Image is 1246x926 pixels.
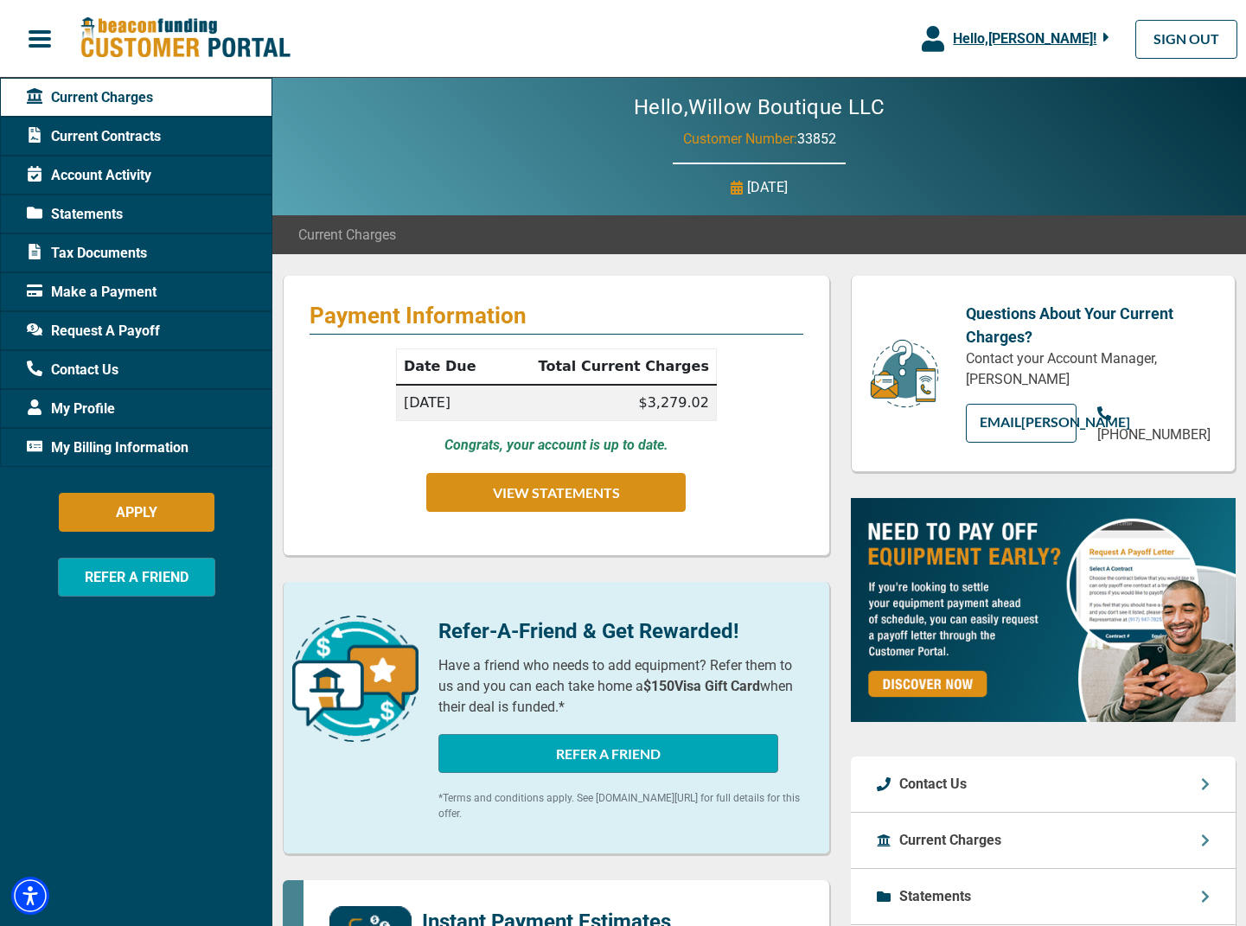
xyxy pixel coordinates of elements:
img: customer-service.png [866,338,943,410]
span: Customer Number: [683,131,797,147]
h2: Hello, Willow Boutique LLC [582,95,936,120]
p: Questions About Your Current Charges? [966,302,1209,348]
p: Current Charges [899,830,1001,851]
span: Tax Documents [27,243,147,264]
a: SIGN OUT [1135,20,1237,59]
button: REFER A FRIEND [58,558,215,597]
th: Total Current Charges [498,349,716,386]
p: Refer-A-Friend & Get Rewarded! [438,616,803,647]
button: REFER A FRIEND [438,734,778,773]
span: [PHONE_NUMBER] [1097,426,1211,443]
img: refer-a-friend-icon.png [292,616,419,742]
span: Make a Payment [27,282,157,303]
span: Account Activity [27,165,151,186]
span: Contact Us [27,360,118,380]
p: Payment Information [310,302,803,329]
span: Current Contracts [27,126,161,147]
a: [PHONE_NUMBER] [1097,404,1211,445]
p: [DATE] [747,177,788,198]
th: Date Due [396,349,498,386]
td: $3,279.02 [498,385,716,421]
img: Beacon Funding Customer Portal Logo [80,16,291,61]
span: My Billing Information [27,437,188,458]
div: Accessibility Menu [11,877,49,915]
span: Current Charges [298,225,396,246]
td: [DATE] [396,385,498,421]
a: EMAIL[PERSON_NAME] [966,404,1077,443]
span: My Profile [27,399,115,419]
p: Contact your Account Manager, [PERSON_NAME] [966,348,1209,390]
p: Contact Us [899,774,967,795]
span: Statements [27,204,123,225]
span: Hello, [PERSON_NAME] ! [953,30,1096,47]
span: Current Charges [27,87,153,108]
p: Congrats, your account is up to date. [444,435,668,456]
p: Statements [899,886,971,907]
span: 33852 [797,131,836,147]
p: Have a friend who needs to add equipment? Refer them to us and you can each take home a when thei... [438,655,803,718]
span: Request A Payoff [27,321,160,342]
img: payoff-ad-px.jpg [851,498,1236,722]
b: $150 Visa Gift Card [643,678,760,694]
button: VIEW STATEMENTS [426,473,686,512]
button: APPLY [59,493,214,532]
p: *Terms and conditions apply. See [DOMAIN_NAME][URL] for full details for this offer. [438,790,803,821]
